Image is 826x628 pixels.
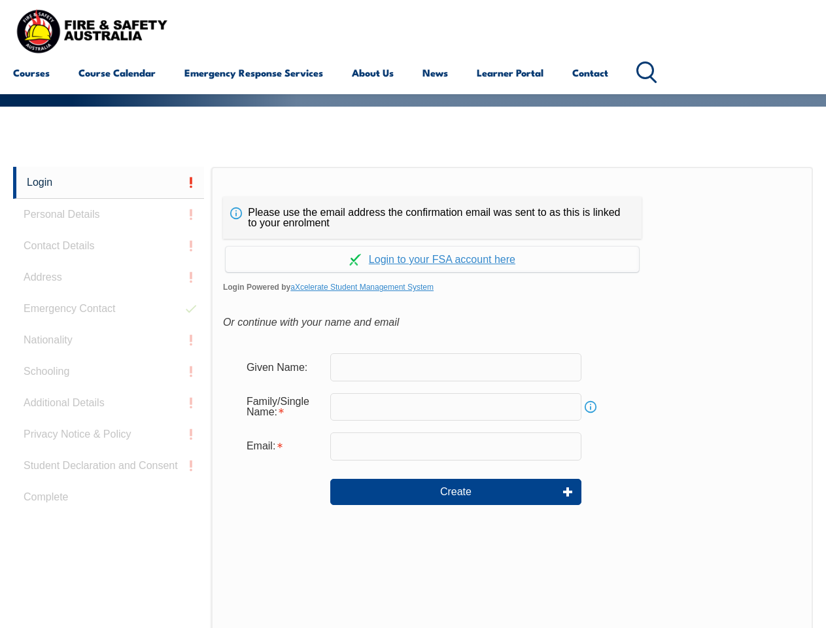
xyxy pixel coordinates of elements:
[349,254,361,266] img: Log in withaxcelerate
[223,197,642,239] div: Please use the email address the confirmation email was sent to as this is linked to your enrolment
[330,479,581,505] button: Create
[422,57,448,88] a: News
[223,277,801,297] span: Login Powered by
[290,283,434,292] a: aXcelerate Student Management System
[184,57,323,88] a: Emergency Response Services
[236,355,330,379] div: Given Name:
[13,167,204,199] a: Login
[477,57,543,88] a: Learner Portal
[78,57,156,88] a: Course Calendar
[236,434,330,459] div: Email is required.
[581,398,600,416] a: Info
[223,313,801,332] div: Or continue with your name and email
[572,57,608,88] a: Contact
[236,389,330,425] div: Family/Single Name is required.
[352,57,394,88] a: About Us
[13,57,50,88] a: Courses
